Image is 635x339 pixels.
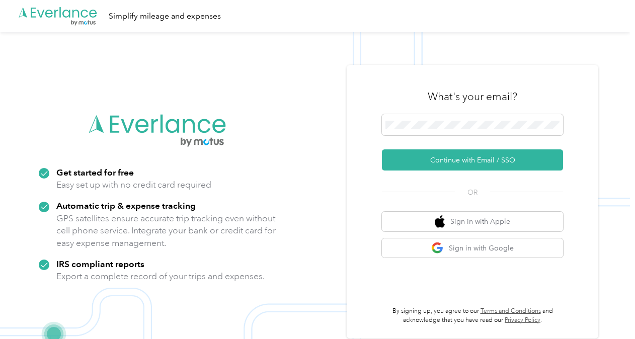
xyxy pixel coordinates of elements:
[382,238,563,258] button: google logoSign in with Google
[109,10,221,23] div: Simplify mileage and expenses
[56,167,134,178] strong: Get started for free
[56,200,196,211] strong: Automatic trip & expense tracking
[505,316,540,324] a: Privacy Policy
[56,179,211,191] p: Easy set up with no credit card required
[431,242,444,255] img: google logo
[382,149,563,171] button: Continue with Email / SSO
[428,90,517,104] h3: What's your email?
[56,212,276,249] p: GPS satellites ensure accurate trip tracking even without cell phone service. Integrate your bank...
[56,259,144,269] strong: IRS compliant reports
[56,270,265,283] p: Export a complete record of your trips and expenses.
[481,307,541,315] a: Terms and Conditions
[435,215,445,228] img: apple logo
[382,307,563,324] p: By signing up, you agree to our and acknowledge that you have read our .
[382,212,563,231] button: apple logoSign in with Apple
[455,187,490,198] span: OR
